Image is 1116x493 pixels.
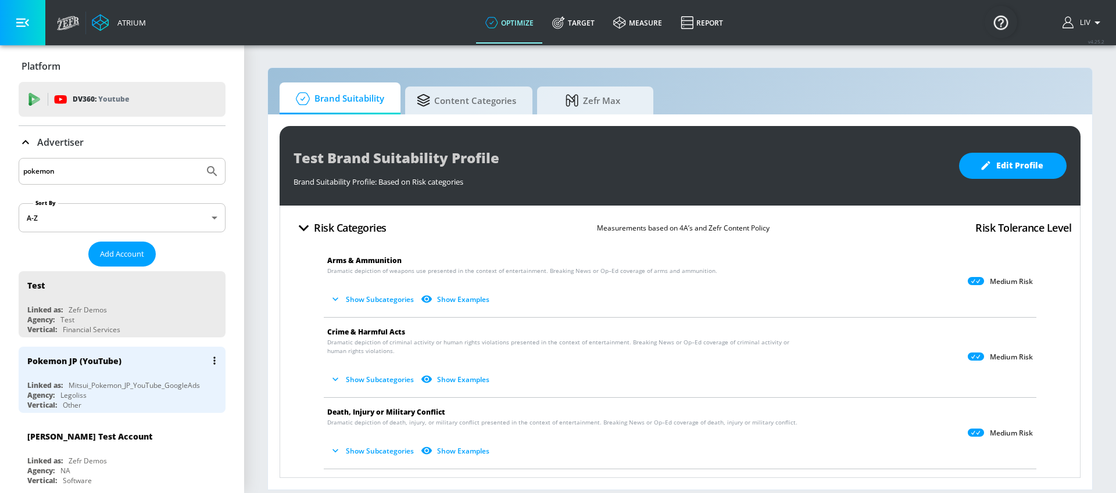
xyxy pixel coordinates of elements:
[19,82,226,117] div: DV360: Youtube
[63,476,92,485] div: Software
[604,2,671,44] a: measure
[19,422,226,488] div: [PERSON_NAME] Test AccountLinked as:Zefr DemosAgency:NAVertical:Software
[27,280,45,291] div: Test
[19,50,226,82] div: Platform
[69,456,107,466] div: Zefr Demos
[22,60,60,73] p: Platform
[314,219,387,236] h4: Risk Categories
[990,277,1033,286] p: Medium Risk
[19,347,226,413] div: Pokemon JP (YouTube)Linked as:Mitsui_Pokemon_JP_YouTube_GoogleAdsAgency:LegolissVertical:Other
[990,429,1033,438] p: Medium Risk
[476,2,543,44] a: optimize
[60,390,87,400] div: Legoliss
[543,2,604,44] a: Target
[291,85,384,113] span: Brand Suitability
[27,400,57,410] div: Vertical:
[327,267,717,275] span: Dramatic depiction of weapons use presented in the context of entertainment. Breaking News or Op–...
[1075,19,1090,27] span: login as: liv.ho@zefr.com
[69,380,200,390] div: Mitsui_Pokemon_JP_YouTube_GoogleAds
[327,441,419,460] button: Show Subcategories
[671,2,732,44] a: Report
[1063,16,1104,30] button: Liv
[975,219,1071,236] h4: Risk Tolerance Level
[60,466,70,476] div: NA
[27,315,55,325] div: Agency:
[1088,38,1104,45] span: v 4.25.2
[27,431,152,442] div: [PERSON_NAME] Test Account
[27,325,57,334] div: Vertical:
[63,400,81,410] div: Other
[199,159,225,184] button: Submit Search
[419,441,494,460] button: Show Examples
[100,247,144,261] span: Add Account
[88,242,156,267] button: Add Account
[959,153,1067,179] button: Edit Profile
[327,418,797,427] span: Dramatic depiction of death, injury, or military conflict presented in the context of entertainme...
[69,305,107,315] div: Zefr Demos
[98,93,129,105] p: Youtube
[982,159,1043,173] span: Edit Profile
[27,476,57,485] div: Vertical:
[19,271,226,337] div: TestLinked as:Zefr DemosAgency:TestVertical:Financial Services
[27,456,63,466] div: Linked as:
[73,93,129,106] p: DV360:
[294,171,947,187] div: Brand Suitability Profile: Based on Risk categories
[417,87,516,114] span: Content Categories
[327,338,808,355] span: Dramatic depiction of criminal activity or human rights violations presented in the context of en...
[327,407,445,417] span: Death, Injury or Military Conflict
[19,203,226,232] div: A-Z
[327,290,419,309] button: Show Subcategories
[23,164,199,179] input: Search by name
[19,126,226,159] div: Advertiser
[327,370,419,389] button: Show Subcategories
[990,352,1033,362] p: Medium Risk
[63,325,120,334] div: Financial Services
[27,466,55,476] div: Agency:
[92,14,146,31] a: Atrium
[985,6,1017,38] button: Open Resource Center
[113,17,146,28] div: Atrium
[419,290,494,309] button: Show Examples
[37,136,84,149] p: Advertiser
[289,214,391,242] button: Risk Categories
[27,380,63,390] div: Linked as:
[327,327,405,337] span: Crime & Harmful Acts
[419,370,494,389] button: Show Examples
[60,315,74,325] div: Test
[27,305,63,315] div: Linked as:
[597,222,770,234] p: Measurements based on 4A’s and Zefr Content Policy
[33,199,58,207] label: Sort By
[327,256,402,265] span: Arms & Ammunition
[27,390,55,400] div: Agency:
[549,87,637,114] span: Zefr Max
[27,355,121,366] div: Pokemon JP (YouTube)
